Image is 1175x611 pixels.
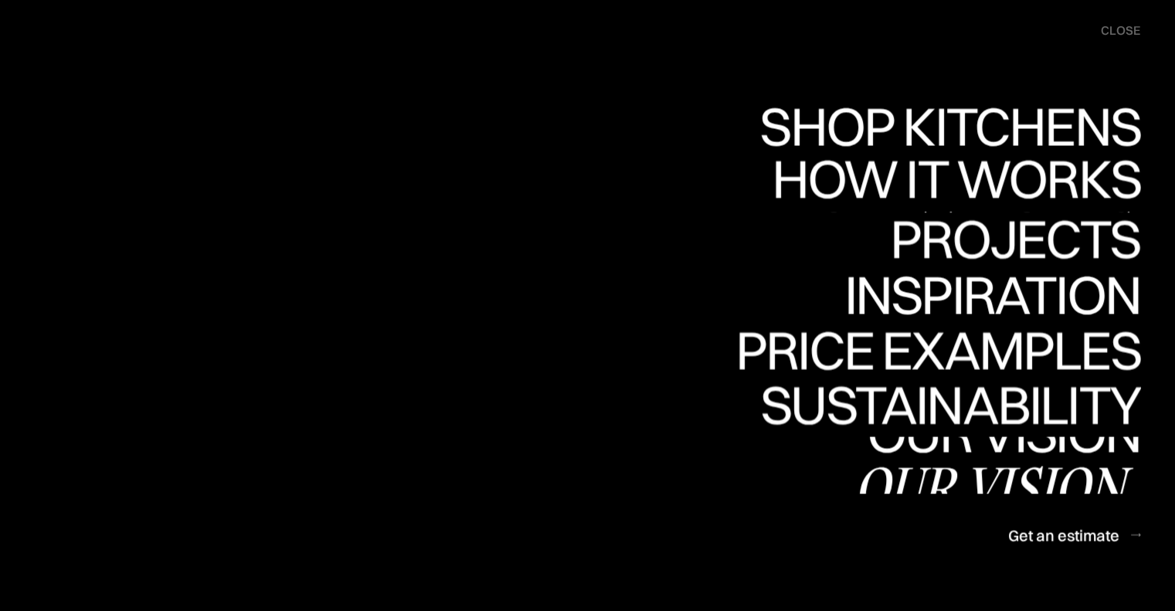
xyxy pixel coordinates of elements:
div: Projects [890,212,1140,266]
div: How it works [768,151,1140,205]
div: Shop Kitchens [752,153,1140,207]
div: Price examples [735,323,1140,377]
div: Get an estimate [1008,524,1119,545]
div: Inspiration [823,268,1140,322]
a: SustainabilitySustainability [747,380,1140,436]
div: How it works [768,205,1140,260]
div: Shop Kitchens [752,99,1140,153]
a: ProjectsProjects [890,212,1140,268]
a: Price examplesPrice examples [735,324,1140,381]
a: Our visionOur vision [854,436,1140,493]
div: menu [1085,15,1140,46]
div: Price examples [735,377,1140,431]
div: Inspiration [823,322,1140,376]
div: Our vision [854,460,1140,514]
a: Shop KitchensShop Kitchens [752,99,1140,155]
div: Projects [890,266,1140,320]
a: How it worksHow it works [768,155,1140,212]
a: Get an estimate [1008,516,1140,554]
div: close [1101,22,1140,39]
div: Sustainability [747,432,1140,486]
a: InspirationInspiration [823,268,1140,324]
div: Sustainability [747,378,1140,432]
